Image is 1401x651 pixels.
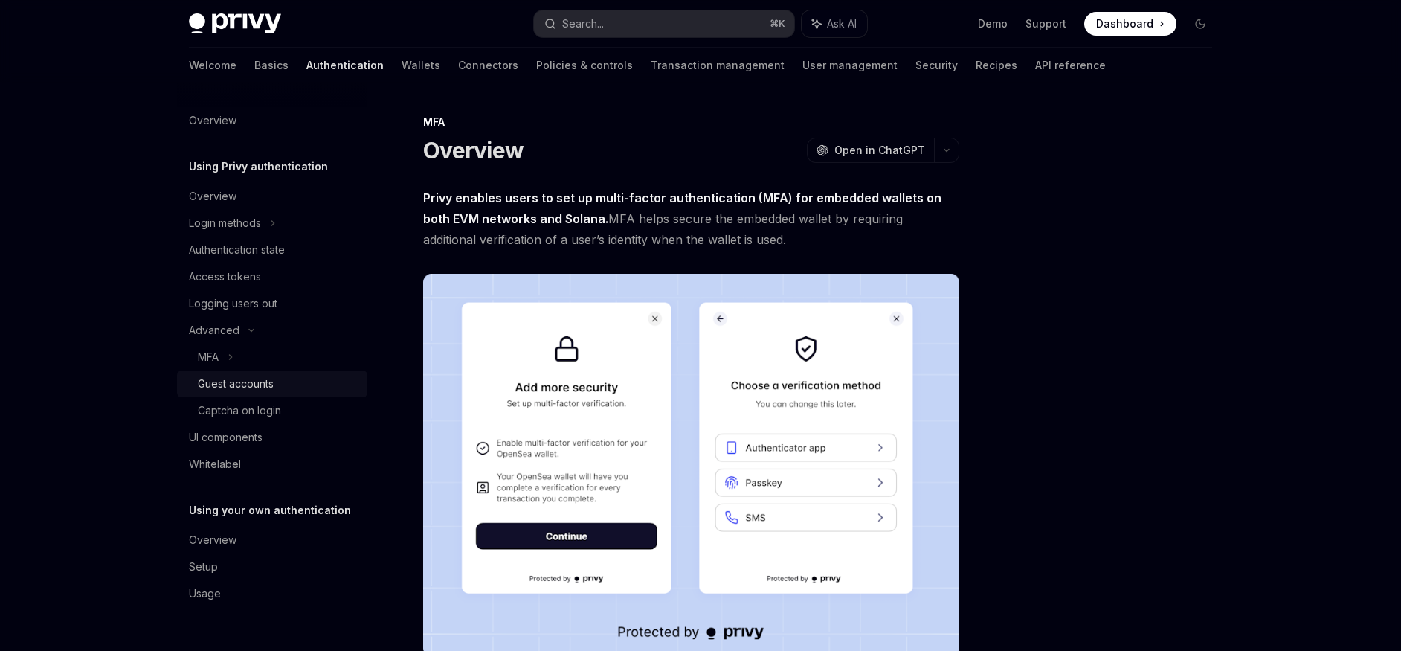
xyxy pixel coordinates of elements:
[534,10,794,37] button: Search...⌘K
[189,241,285,259] div: Authentication state
[254,48,289,83] a: Basics
[177,107,367,134] a: Overview
[189,585,221,603] div: Usage
[177,371,367,397] a: Guest accounts
[189,429,263,446] div: UI components
[189,187,236,205] div: Overview
[651,48,785,83] a: Transaction management
[536,48,633,83] a: Policies & controls
[1096,16,1153,31] span: Dashboard
[834,143,925,158] span: Open in ChatGPT
[198,375,274,393] div: Guest accounts
[802,48,898,83] a: User management
[423,190,941,226] strong: Privy enables users to set up multi-factor authentication (MFA) for embedded wallets on both EVM ...
[1025,16,1066,31] a: Support
[976,48,1017,83] a: Recipes
[978,16,1008,31] a: Demo
[827,16,857,31] span: Ask AI
[189,158,328,176] h5: Using Privy authentication
[177,397,367,424] a: Captcha on login
[1035,48,1106,83] a: API reference
[177,263,367,290] a: Access tokens
[189,112,236,129] div: Overview
[177,527,367,554] a: Overview
[177,554,367,580] a: Setup
[177,424,367,451] a: UI components
[807,138,934,163] button: Open in ChatGPT
[177,290,367,317] a: Logging users out
[189,268,261,286] div: Access tokens
[423,115,959,129] div: MFA
[306,48,384,83] a: Authentication
[189,531,236,549] div: Overview
[423,137,524,164] h1: Overview
[189,214,261,232] div: Login methods
[198,402,281,420] div: Captcha on login
[770,18,785,30] span: ⌘ K
[189,295,277,312] div: Logging users out
[189,501,351,519] h5: Using your own authentication
[1188,12,1212,36] button: Toggle dark mode
[423,187,959,250] span: MFA helps secure the embedded wallet by requiring additional verification of a user’s identity wh...
[189,48,236,83] a: Welcome
[189,455,241,473] div: Whitelabel
[802,10,867,37] button: Ask AI
[189,321,239,339] div: Advanced
[1084,12,1176,36] a: Dashboard
[189,13,281,34] img: dark logo
[177,183,367,210] a: Overview
[402,48,440,83] a: Wallets
[458,48,518,83] a: Connectors
[562,15,604,33] div: Search...
[915,48,958,83] a: Security
[177,451,367,478] a: Whitelabel
[189,558,218,576] div: Setup
[177,237,367,263] a: Authentication state
[198,348,219,366] div: MFA
[177,580,367,607] a: Usage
